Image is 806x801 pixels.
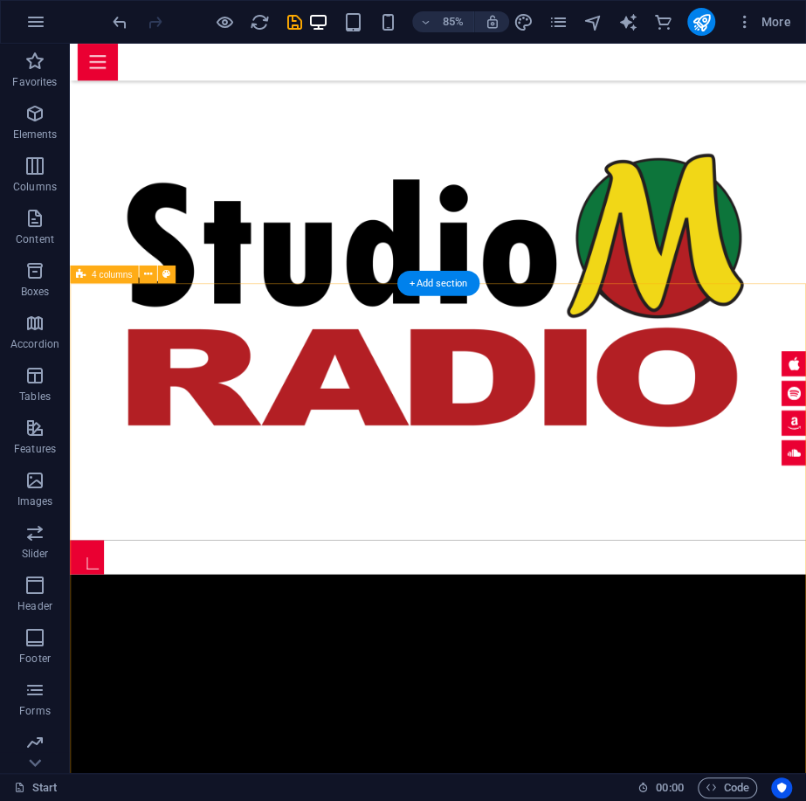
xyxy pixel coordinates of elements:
button: publish [687,8,715,36]
p: Forms [19,704,51,718]
p: Columns [13,180,57,194]
button: design [513,11,534,32]
button: commerce [652,11,673,32]
span: More [736,13,791,31]
i: Publish [691,12,711,32]
i: Reload page [250,12,270,32]
span: 4 columns [92,270,132,279]
button: More [729,8,798,36]
p: Content [16,232,54,246]
i: Commerce [652,12,672,32]
button: 85% [412,11,474,32]
i: Navigator [582,12,603,32]
p: Tables [19,390,51,404]
div: + Add section [396,271,479,296]
p: Favorites [12,75,57,89]
h6: Session time [637,777,684,798]
p: Header [17,599,52,613]
span: Code [706,777,749,798]
i: AI Writer [617,12,637,32]
p: Boxes [21,285,50,299]
p: Footer [19,652,51,666]
p: Elements [13,128,58,142]
i: On resize automatically adjust zoom level to fit chosen device. [484,14,499,30]
button: Code [698,777,757,798]
p: Features [14,442,56,456]
button: navigator [582,11,603,32]
button: pages [548,11,568,32]
button: reload [249,11,270,32]
button: undo [109,11,130,32]
button: text_generator [617,11,638,32]
i: Undo: Delete elements (Ctrl+Z) [110,12,130,32]
i: Design (Ctrl+Alt+Y) [513,12,533,32]
span: 00 00 [656,777,683,798]
button: save [284,11,305,32]
p: Images [17,494,53,508]
i: Save (Ctrl+S) [285,12,305,32]
p: Accordion [10,337,59,351]
a: Click to cancel selection. Double-click to open Pages [14,777,58,798]
button: Usercentrics [771,777,792,798]
button: Click here to leave preview mode and continue editing [214,11,235,32]
p: Slider [22,547,49,561]
i: Pages (Ctrl+Alt+S) [548,12,568,32]
span: : [668,781,671,794]
h6: 85% [438,11,466,32]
